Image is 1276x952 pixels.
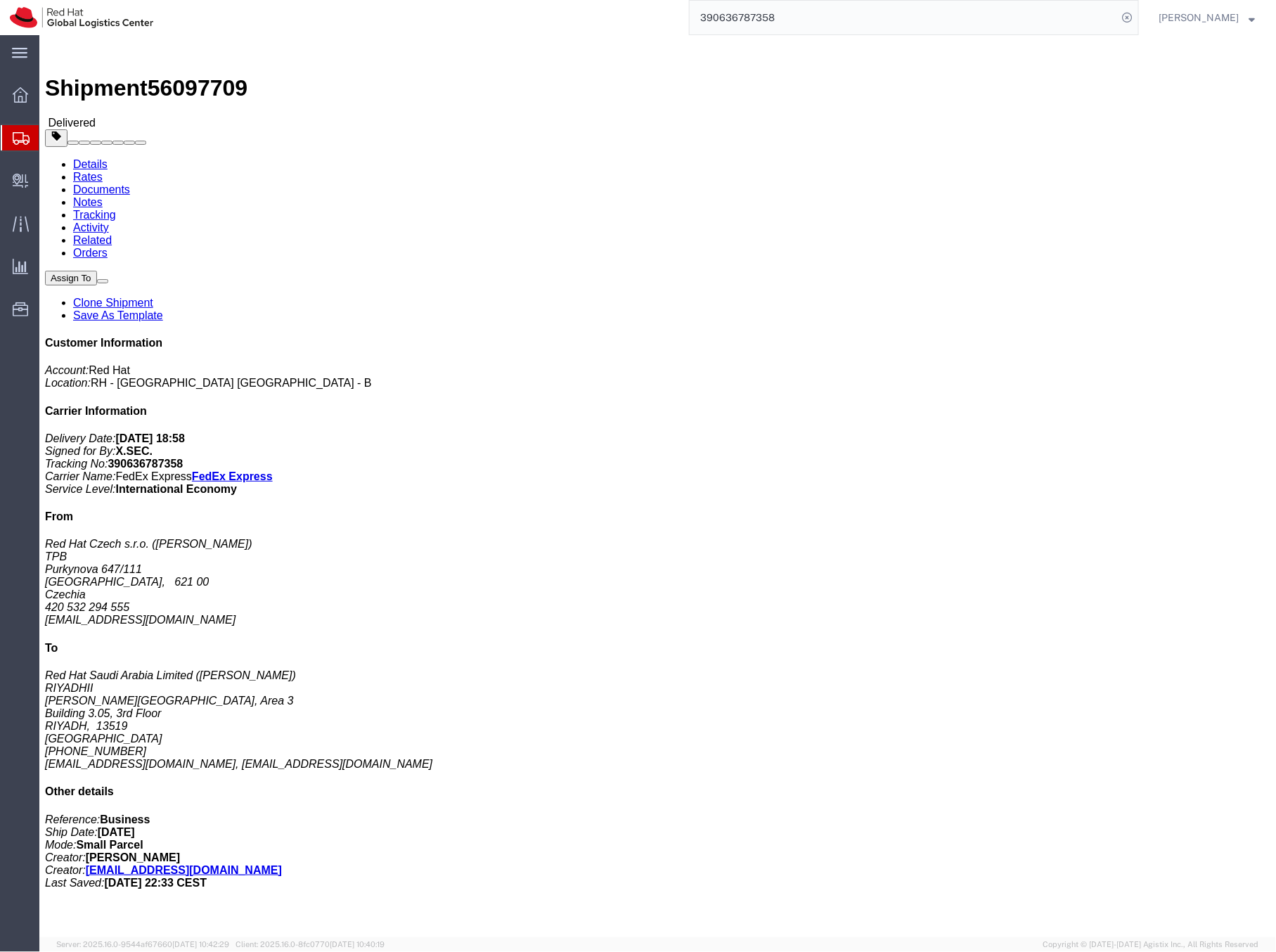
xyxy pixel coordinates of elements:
[330,940,385,948] span: [DATE] 10:40:19
[10,7,153,28] img: logo
[690,1,1117,34] input: Search for shipment number, reference number
[172,940,229,948] span: [DATE] 10:42:29
[56,940,229,948] span: Server: 2025.16.0-9544af67660
[1159,9,1256,26] button: [PERSON_NAME]
[236,940,385,948] span: Client: 2025.16.0-8fc0770
[1043,939,1259,951] span: Copyright © [DATE]-[DATE] Agistix Inc., All Rights Reserved
[1159,10,1239,25] span: Sona Mala
[39,35,1276,937] iframe: FS Legacy Container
